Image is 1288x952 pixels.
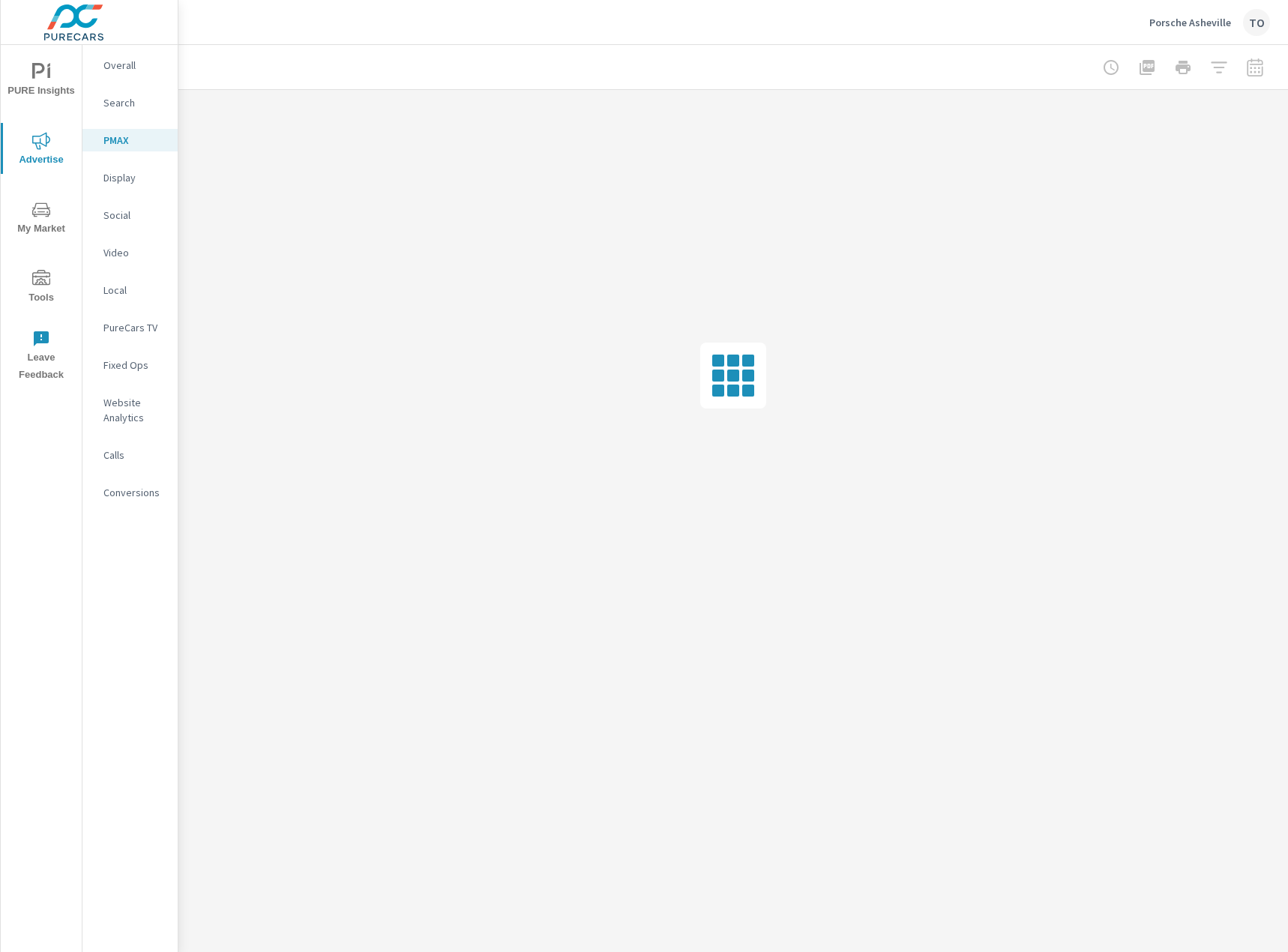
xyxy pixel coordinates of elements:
[82,279,178,301] div: Local
[103,283,166,298] p: Local
[103,208,166,223] p: Social
[82,241,178,264] div: Video
[103,358,166,373] p: Fixed Ops
[1149,16,1231,29] p: Porsche Asheville
[103,133,166,148] p: PMAX
[103,320,166,335] p: PureCars TV
[1,45,82,390] div: nav menu
[5,330,77,384] span: Leave Feedback
[82,444,178,466] div: Calls
[103,395,166,425] p: Website Analytics
[103,485,166,500] p: Conversions
[82,481,178,504] div: Conversions
[5,132,77,169] span: Advertise
[82,54,178,76] div: Overall
[82,166,178,189] div: Display
[103,170,166,185] p: Display
[82,316,178,339] div: PureCars TV
[103,58,166,73] p: Overall
[5,270,77,307] span: Tools
[82,91,178,114] div: Search
[5,63,77,100] span: PURE Insights
[103,95,166,110] p: Search
[82,129,178,151] div: PMAX
[1243,9,1270,36] div: TO
[103,448,166,463] p: Calls
[82,204,178,226] div: Social
[5,201,77,238] span: My Market
[103,245,166,260] p: Video
[82,354,178,376] div: Fixed Ops
[82,391,178,429] div: Website Analytics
